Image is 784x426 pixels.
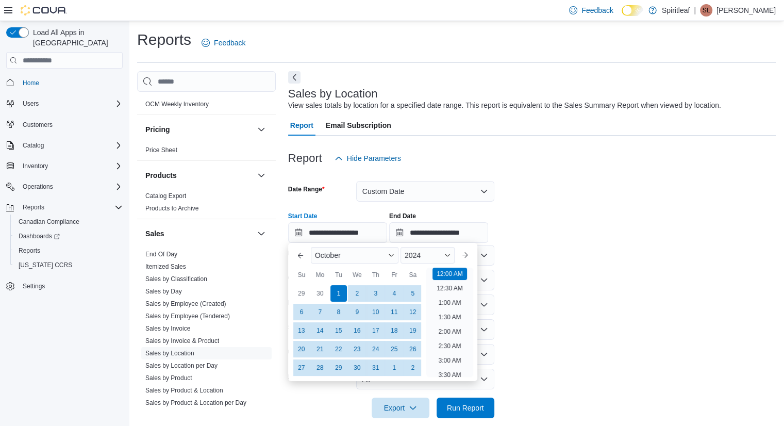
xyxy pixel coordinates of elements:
[145,386,223,395] span: Sales by Product & Location
[2,179,127,194] button: Operations
[19,247,40,255] span: Reports
[145,146,177,154] a: Price Sheet
[145,251,177,258] a: End Of Day
[288,100,721,111] div: View sales totals by location for a specified date range. This report is equivalent to the Sales ...
[145,337,219,345] a: Sales by Invoice & Product
[145,325,190,332] a: Sales by Invoice
[145,101,209,108] a: OCM Weekly Inventory
[290,115,313,136] span: Report
[288,222,387,243] input: Press the down key to enter a popover containing a calendar. Press the escape key to close the po...
[437,398,494,418] button: Run Report
[2,159,127,173] button: Inventory
[19,160,123,172] span: Inventory
[19,119,57,131] a: Customers
[137,190,276,219] div: Products
[23,141,44,150] span: Catalog
[312,341,328,357] div: day-21
[288,152,322,165] h3: Report
[23,121,53,129] span: Customers
[255,169,268,182] button: Products
[716,4,776,17] p: [PERSON_NAME]
[10,215,127,229] button: Canadian Compliance
[434,369,465,381] li: 3:30 AM
[197,32,249,53] a: Feedback
[19,97,123,110] span: Users
[368,359,384,376] div: day-31
[145,124,253,135] button: Pricing
[14,216,84,228] a: Canadian Compliance
[293,285,310,302] div: day-29
[349,359,365,376] div: day-30
[137,98,276,114] div: OCM
[145,100,209,108] span: OCM Weekly Inventory
[145,399,246,406] a: Sales by Product & Location per Day
[14,244,44,257] a: Reports
[372,398,429,418] button: Export
[386,285,403,302] div: day-4
[292,247,309,264] button: Previous Month
[137,29,191,50] h1: Reports
[145,399,246,407] span: Sales by Product & Location per Day
[405,304,421,320] div: day-12
[432,268,467,280] li: 12:00 AM
[368,322,384,339] div: day-17
[19,160,52,172] button: Inventory
[293,267,310,283] div: Su
[378,398,423,418] span: Export
[288,185,325,193] label: Date Range
[405,285,421,302] div: day-5
[145,275,207,283] a: Sales by Classification
[145,170,177,181] h3: Products
[315,251,341,259] span: October
[434,297,465,309] li: 1:00 AM
[145,349,194,357] span: Sales by Location
[426,268,473,377] ul: Time
[145,312,230,320] span: Sales by Employee (Tendered)
[145,411,215,419] span: Sales by Product per Day
[23,282,45,290] span: Settings
[447,403,484,413] span: Run Report
[330,267,347,283] div: Tu
[386,341,403,357] div: day-25
[386,304,403,320] div: day-11
[405,322,421,339] div: day-19
[703,4,710,17] span: SL
[434,325,465,338] li: 2:00 AM
[145,324,190,333] span: Sales by Invoice
[2,200,127,215] button: Reports
[405,359,421,376] div: day-2
[19,280,123,292] span: Settings
[145,228,253,239] button: Sales
[19,280,49,292] a: Settings
[480,276,488,284] button: Open list of options
[19,181,123,193] span: Operations
[19,139,123,152] span: Catalog
[434,354,465,367] li: 3:00 AM
[19,139,48,152] button: Catalog
[288,71,301,84] button: Next
[311,247,398,264] div: Button. Open the month selector. October is currently selected.
[14,259,76,271] a: [US_STATE] CCRS
[293,304,310,320] div: day-6
[405,251,421,259] span: 2024
[145,362,218,369] a: Sales by Location per Day
[330,359,347,376] div: day-29
[145,374,192,382] a: Sales by Product
[29,27,123,48] span: Load All Apps in [GEOGRAPHIC_DATA]
[137,144,276,160] div: Pricing
[2,96,127,111] button: Users
[145,287,182,296] span: Sales by Day
[10,243,127,258] button: Reports
[23,100,39,108] span: Users
[19,218,79,226] span: Canadian Compliance
[145,192,186,200] a: Catalog Export
[356,181,494,202] button: Custom Date
[662,4,690,17] p: Spiritleaf
[19,76,123,89] span: Home
[330,304,347,320] div: day-8
[19,118,123,131] span: Customers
